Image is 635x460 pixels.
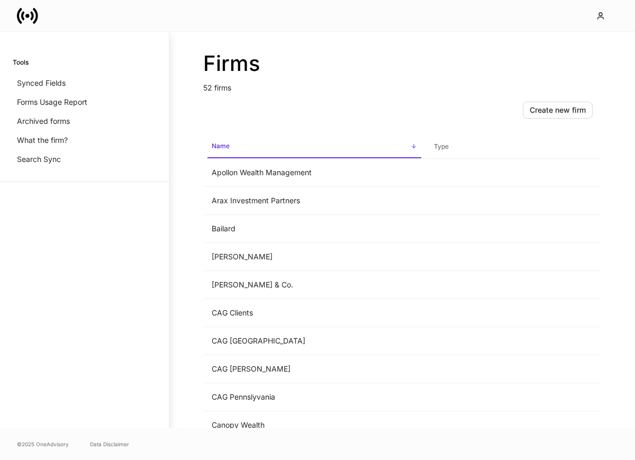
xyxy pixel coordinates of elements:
[17,78,66,88] p: Synced Fields
[203,51,601,76] h2: Firms
[17,97,87,107] p: Forms Usage Report
[207,136,421,158] span: Name
[13,150,156,169] a: Search Sync
[212,141,230,151] h6: Name
[90,440,129,448] a: Data Disclaimer
[203,355,425,383] td: CAG [PERSON_NAME]
[523,102,593,119] button: Create new firm
[13,74,156,93] a: Synced Fields
[203,411,425,439] td: Canopy Wealth
[17,116,70,127] p: Archived forms
[203,327,425,355] td: CAG [GEOGRAPHIC_DATA]
[203,243,425,271] td: [PERSON_NAME]
[13,93,156,112] a: Forms Usage Report
[203,159,425,187] td: Apollon Wealth Management
[13,112,156,131] a: Archived forms
[13,131,156,150] a: What the firm?
[17,154,61,165] p: Search Sync
[17,440,69,448] span: © 2025 OneAdvisory
[430,136,597,158] span: Type
[203,215,425,243] td: Bailard
[434,141,449,151] h6: Type
[203,187,425,215] td: Arax Investment Partners
[203,76,601,93] p: 52 firms
[203,271,425,299] td: [PERSON_NAME] & Co.
[13,57,29,67] h6: Tools
[17,135,68,146] p: What the firm?
[203,383,425,411] td: CAG Pennslyvania
[203,299,425,327] td: CAG Clients
[530,105,586,115] div: Create new firm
